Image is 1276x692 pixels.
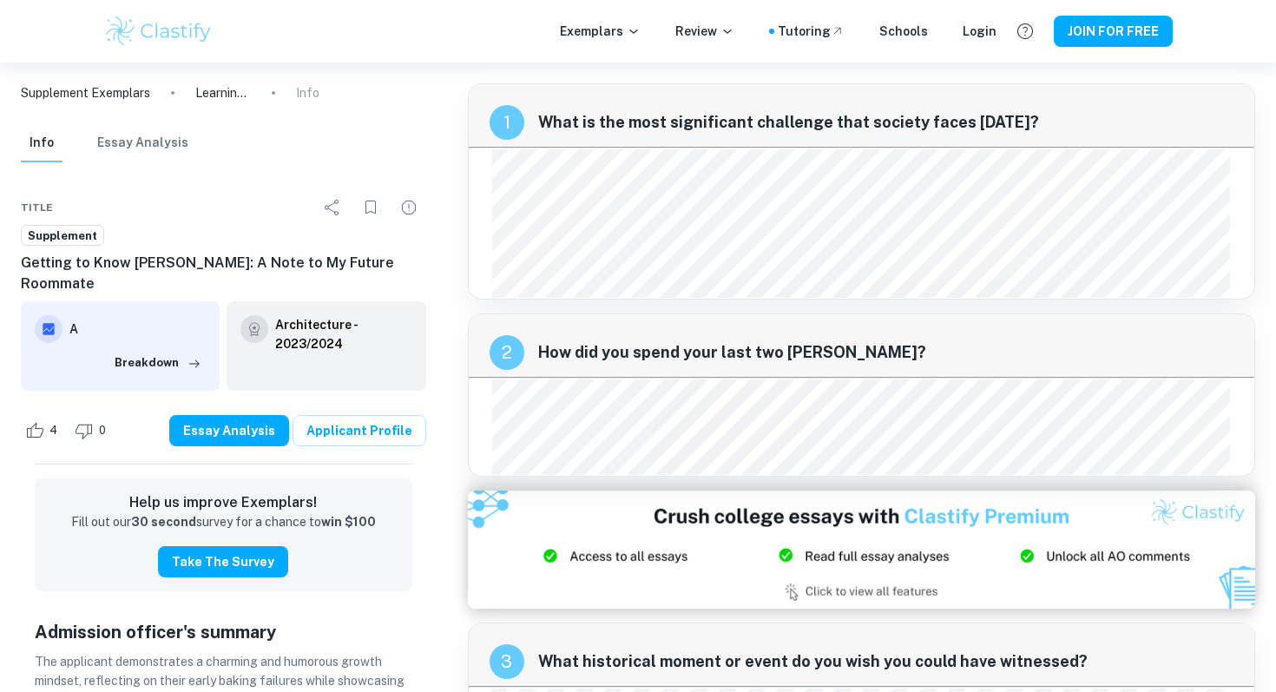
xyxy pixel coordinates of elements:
button: Take the Survey [158,546,288,577]
p: Learning Perseverance Through Baking [195,83,251,102]
img: Ad [468,491,1256,609]
div: Like [21,417,67,445]
h6: A [69,320,206,339]
p: Info [296,83,319,102]
p: Review [675,22,734,41]
button: Essay Analysis [169,415,289,446]
div: Dislike [70,417,115,445]
button: Help and Feedback [1010,16,1040,46]
a: Supplement Exemplars [21,83,150,102]
strong: 30 second [131,515,196,529]
a: Architecture - 2023/2024 [275,315,411,353]
a: Schools [879,22,928,41]
a: Applicant Profile [293,415,426,446]
div: recipe [490,335,524,370]
p: Fill out our survey for a chance to [71,513,376,532]
div: Share [315,190,350,225]
a: Login [963,22,996,41]
button: Breakdown [110,350,206,376]
div: recipe [490,644,524,679]
span: What is the most significant challenge that society faces [DATE]? [538,110,1234,135]
p: Exemplars [560,22,641,41]
a: Supplement [21,225,104,247]
div: Bookmark [353,190,388,225]
span: How did you spend your last two [PERSON_NAME]? [538,340,1234,365]
button: JOIN FOR FREE [1054,16,1173,47]
span: What historical moment or event do you wish you could have witnessed? [538,649,1234,674]
h6: Getting to Know [PERSON_NAME]: A Note to My Future Roommate [21,253,426,294]
button: Essay Analysis [97,124,188,162]
div: recipe [490,105,524,140]
span: 4 [40,422,67,439]
div: Report issue [391,190,426,225]
button: Info [21,124,62,162]
a: Tutoring [778,22,845,41]
span: 0 [89,422,115,439]
span: Title [21,200,53,215]
h5: Admission officer's summary [35,619,412,645]
strong: win $100 [321,515,376,529]
h6: Help us improve Exemplars! [49,492,398,513]
img: Clastify logo [103,14,214,49]
span: Supplement [22,227,103,245]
